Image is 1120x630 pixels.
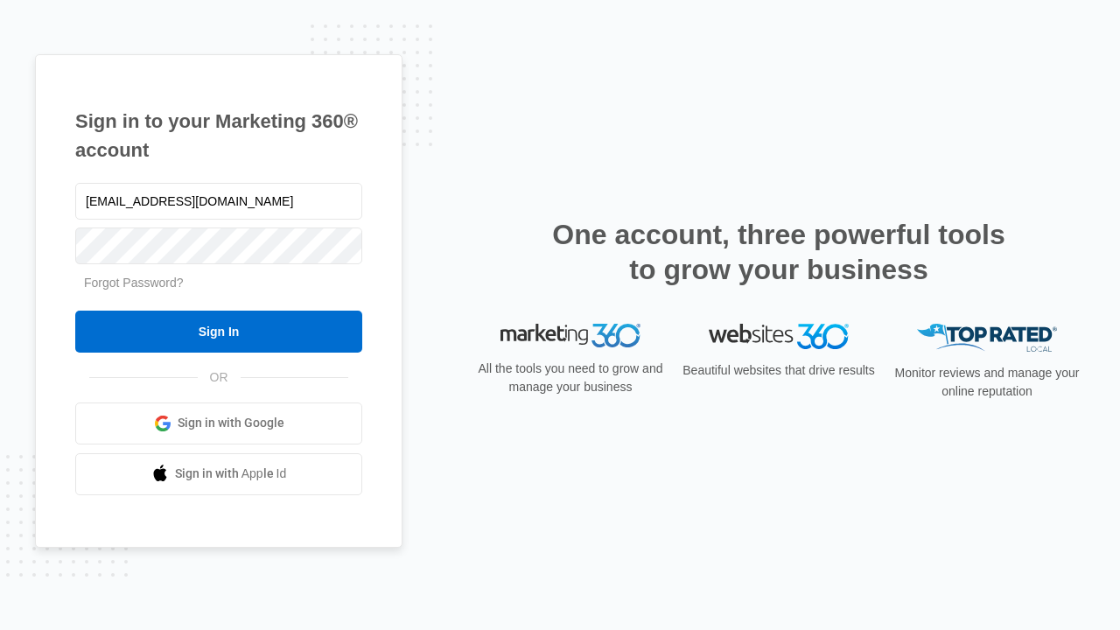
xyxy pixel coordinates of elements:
[547,217,1011,287] h2: One account, three powerful tools to grow your business
[681,361,877,380] p: Beautiful websites that drive results
[75,453,362,495] a: Sign in with Apple Id
[500,324,640,348] img: Marketing 360
[75,402,362,444] a: Sign in with Google
[889,364,1085,401] p: Monitor reviews and manage your online reputation
[175,465,287,483] span: Sign in with Apple Id
[84,276,184,290] a: Forgot Password?
[917,324,1057,353] img: Top Rated Local
[75,183,362,220] input: Email
[75,107,362,164] h1: Sign in to your Marketing 360® account
[75,311,362,353] input: Sign In
[178,414,284,432] span: Sign in with Google
[709,324,849,349] img: Websites 360
[198,368,241,387] span: OR
[472,360,668,396] p: All the tools you need to grow and manage your business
